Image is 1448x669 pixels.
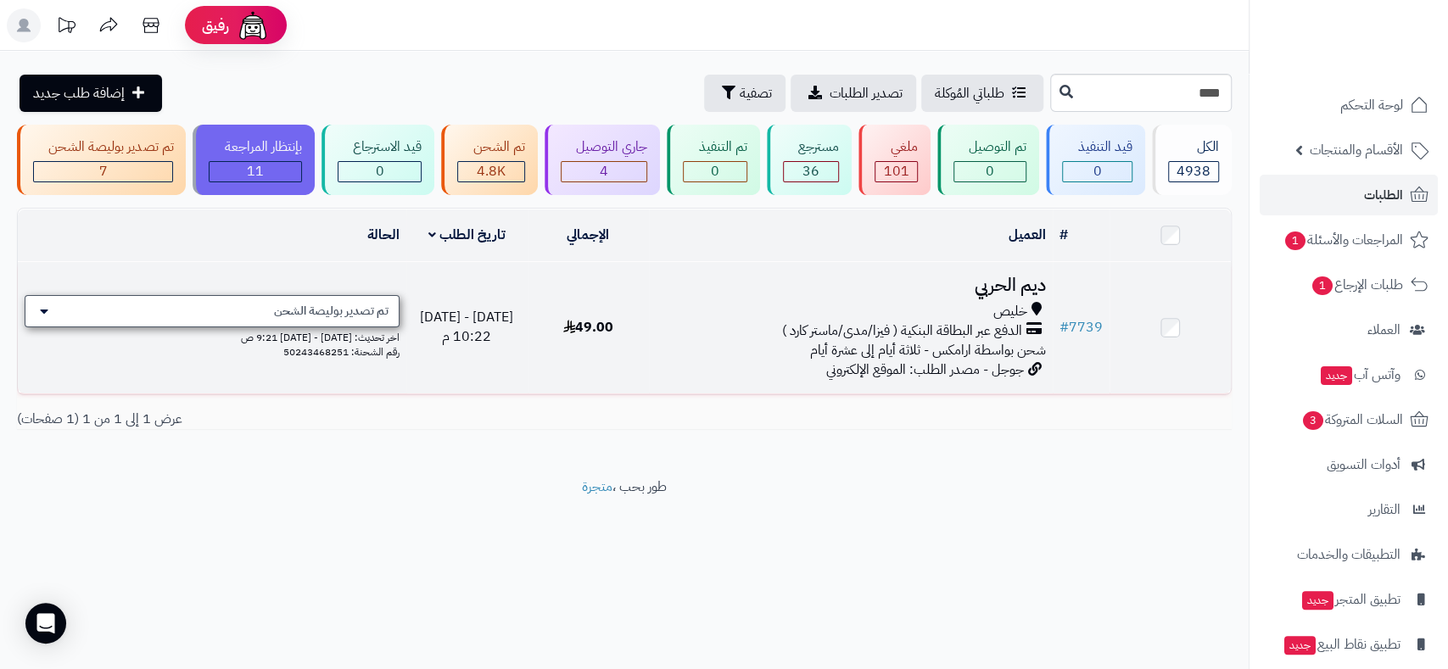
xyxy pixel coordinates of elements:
span: 3 [1303,411,1323,430]
span: تصفية [740,83,772,103]
a: الكل4938 [1149,125,1235,195]
div: 36 [784,162,838,181]
a: جاري التوصيل 4 [541,125,663,195]
span: [DATE] - [DATE] 10:22 م [420,307,513,347]
a: طلباتي المُوكلة [921,75,1043,112]
a: تم تصدير بوليصة الشحن 7 [14,125,189,195]
div: ملغي [875,137,917,157]
span: طلبات الإرجاع [1311,273,1403,297]
span: جديد [1302,591,1333,610]
a: تطبيق نقاط البيعجديد [1260,624,1438,665]
div: 0 [954,162,1026,181]
div: اخر تحديث: [DATE] - [DATE] 9:21 ص [25,327,400,345]
span: شحن بواسطة ارامكس - ثلاثة أيام إلى عشرة أيام [810,340,1046,360]
a: تم التوصيل 0 [934,125,1043,195]
span: 0 [376,161,384,181]
span: إضافة طلب جديد [33,83,125,103]
span: 0 [711,161,719,181]
span: 36 [802,161,819,181]
a: المراجعات والأسئلة1 [1260,220,1438,260]
span: جديد [1321,366,1352,385]
a: قيد الاسترجاع 0 [318,125,438,195]
a: تصدير الطلبات [791,75,916,112]
span: 49.00 [563,317,613,337]
span: جديد [1284,636,1316,655]
div: 7 [34,162,172,181]
span: 7 [99,161,108,181]
a: مسترجع 36 [763,125,855,195]
span: الدفع عبر البطاقة البنكية ( فيزا/مدى/ماستر كارد ) [782,321,1022,341]
a: إضافة طلب جديد [20,75,162,112]
div: جاري التوصيل [561,137,647,157]
span: # [1059,317,1069,337]
h3: ديم الحربي [656,276,1046,295]
a: العميل [1009,225,1046,245]
span: العملاء [1367,318,1400,342]
span: 4938 [1177,161,1210,181]
span: لوحة التحكم [1340,93,1403,117]
a: السلات المتروكة3 [1260,399,1438,440]
span: 1 [1312,276,1333,295]
span: أدوات التسويق [1327,453,1400,477]
span: الأقسام والمنتجات [1310,138,1403,162]
div: 0 [684,162,746,181]
a: تطبيق المتجرجديد [1260,579,1438,620]
button: تصفية [704,75,785,112]
a: متجرة [582,477,612,497]
a: تحديثات المنصة [45,8,87,47]
div: 0 [1063,162,1131,181]
span: طلباتي المُوكلة [935,83,1004,103]
span: رفيق [202,15,229,36]
a: #7739 [1059,317,1103,337]
span: خليص [993,302,1027,321]
div: 0 [338,162,421,181]
a: الحالة [367,225,400,245]
span: 101 [883,161,908,181]
div: عرض 1 إلى 1 من 1 (1 صفحات) [4,410,624,429]
a: العملاء [1260,309,1438,350]
a: أدوات التسويق [1260,444,1438,485]
a: وآتس آبجديد [1260,354,1438,395]
span: المراجعات والأسئلة [1283,228,1403,252]
span: تصدير الطلبات [830,83,903,103]
span: السلات المتروكة [1301,408,1403,432]
div: تم الشحن [457,137,524,157]
div: قيد التنفيذ [1062,137,1132,157]
div: 101 [875,162,916,181]
div: مسترجع [783,137,839,157]
a: تم التنفيذ 0 [663,125,763,195]
span: تطبيق المتجر [1300,588,1400,611]
span: 0 [986,161,994,181]
a: ملغي 101 [855,125,933,195]
div: تم تصدير بوليصة الشحن [33,137,173,157]
div: تم التنفيذ [683,137,746,157]
span: 11 [247,161,264,181]
div: الكل [1168,137,1219,157]
a: تم الشحن 4.8K [438,125,540,195]
a: # [1059,225,1068,245]
div: Open Intercom Messenger [25,603,66,644]
a: طلبات الإرجاع1 [1260,265,1438,305]
a: لوحة التحكم [1260,85,1438,125]
div: بإنتظار المراجعة [209,137,301,157]
a: قيد التنفيذ 0 [1043,125,1148,195]
span: رقم الشحنة: 50243468251 [283,344,400,360]
span: وآتس آب [1319,363,1400,387]
span: تم تصدير بوليصة الشحن [274,303,389,320]
a: التقارير [1260,489,1438,530]
span: 0 [1093,161,1101,181]
a: الطلبات [1260,175,1438,215]
a: تاريخ الطلب [428,225,506,245]
a: بإنتظار المراجعة 11 [189,125,317,195]
div: 11 [210,162,300,181]
img: logo-2.png [1333,45,1432,81]
span: 4.8K [477,161,506,181]
div: 4778 [458,162,523,181]
img: ai-face.png [236,8,270,42]
span: 1 [1285,231,1305,250]
span: 4 [600,161,608,181]
span: جوجل - مصدر الطلب: الموقع الإلكتروني [826,360,1024,380]
span: تطبيق نقاط البيع [1283,633,1400,656]
span: التقارير [1368,498,1400,521]
a: الإجمالي [567,225,609,245]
